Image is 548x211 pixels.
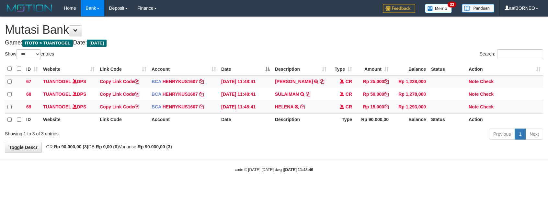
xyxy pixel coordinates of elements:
td: [DATE] 11:48:41 [219,101,272,113]
th: Date: activate to sort column descending [219,63,272,75]
td: [DATE] 11:48:41 [219,88,272,101]
a: Next [525,129,543,140]
th: Status [428,113,466,126]
a: Check [480,104,494,109]
a: Copy HENRYKUS1607 to clipboard [199,92,204,97]
label: Search: [480,49,543,59]
span: 69 [26,104,31,109]
a: Copy Rp 25,000 to clipboard [384,79,389,84]
a: TUANTOGEL [43,104,71,109]
a: Copy SULAIMAN to clipboard [306,92,310,97]
td: Rp 50,000 [355,88,391,101]
a: Copy HENRYKUS1607 to clipboard [199,104,204,109]
img: panduan.png [462,4,494,13]
a: HENRYKUS1607 [163,104,198,109]
label: Show entries [5,49,54,59]
td: Rp 1,278,000 [391,88,428,101]
div: Showing 1 to 3 of 3 entries [5,128,223,137]
strong: Rp 90.000,00 (3) [138,144,172,149]
th: Account: activate to sort column ascending [149,63,219,75]
a: HENRYKUS1607 [163,92,198,97]
a: Copy Link Code [100,92,139,97]
span: BCA [152,92,161,97]
span: ITOTO > TUANTOGEL [22,40,73,47]
td: [DATE] 11:48:41 [219,75,272,88]
td: DPS [40,75,97,88]
a: Copy Link Code [100,79,139,84]
strong: Rp 90.000,00 (3) [54,144,88,149]
a: Check [480,79,494,84]
img: Button%20Memo.svg [425,4,452,13]
a: 1 [515,129,526,140]
a: Copy ABDUL SALAM to clipboard [320,79,324,84]
strong: Rp 0,00 (0) [96,144,119,149]
span: 68 [26,92,31,97]
a: SULAIMAN [275,92,299,97]
a: Copy HELENA to clipboard [300,104,305,109]
a: HENRYKUS1607 [163,79,198,84]
a: Note [469,92,479,97]
th: Account [149,113,219,126]
span: CR [346,104,352,109]
a: Copy Rp 50,000 to clipboard [384,92,389,97]
h1: Mutasi Bank [5,23,543,36]
th: Balance [391,63,428,75]
a: Check [480,92,494,97]
td: DPS [40,88,97,101]
a: TUANTOGEL [43,92,71,97]
a: Note [469,79,479,84]
th: Rp 90.000,00 [355,113,391,126]
th: Action: activate to sort column ascending [466,63,543,75]
th: ID: activate to sort column ascending [24,63,40,75]
th: Date [219,113,272,126]
img: Feedback.jpg [383,4,415,13]
span: BCA [152,104,161,109]
th: Action [466,113,543,126]
a: Previous [489,129,515,140]
span: CR: DB: Variance: [43,144,172,149]
th: Status [428,63,466,75]
strong: [DATE] 11:48:46 [284,168,313,172]
a: Note [469,104,479,109]
a: Copy HENRYKUS1607 to clipboard [199,79,204,84]
th: Type: activate to sort column ascending [329,63,355,75]
a: HELENA [275,104,293,109]
th: Amount: activate to sort column ascending [355,63,391,75]
span: [DATE] [87,40,107,47]
th: Description [272,113,329,126]
th: Balance [391,113,428,126]
a: TUANTOGEL [43,79,71,84]
small: code © [DATE]-[DATE] dwg | [235,168,313,172]
th: Description: activate to sort column ascending [272,63,329,75]
a: Copy Rp 15,000 to clipboard [384,104,389,109]
th: Link Code [97,113,149,126]
td: Rp 25,000 [355,75,391,88]
span: BCA [152,79,161,84]
th: Type [329,113,355,126]
a: Toggle Descr [5,142,42,153]
span: 33 [448,2,456,7]
th: Link Code: activate to sort column ascending [97,63,149,75]
a: [PERSON_NAME] [275,79,313,84]
td: Rp 15,000 [355,101,391,113]
th: ID [24,113,40,126]
a: Copy Link Code [100,104,139,109]
span: CR [346,92,352,97]
td: Rp 1,293,000 [391,101,428,113]
th: Website [40,113,97,126]
span: CR [346,79,352,84]
span: 67 [26,79,31,84]
img: MOTION_logo.png [5,3,54,13]
h4: Game: Date: [5,40,543,46]
th: Website: activate to sort column ascending [40,63,97,75]
td: DPS [40,101,97,113]
td: Rp 1,228,000 [391,75,428,88]
input: Search: [497,49,543,59]
select: Showentries [16,49,40,59]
